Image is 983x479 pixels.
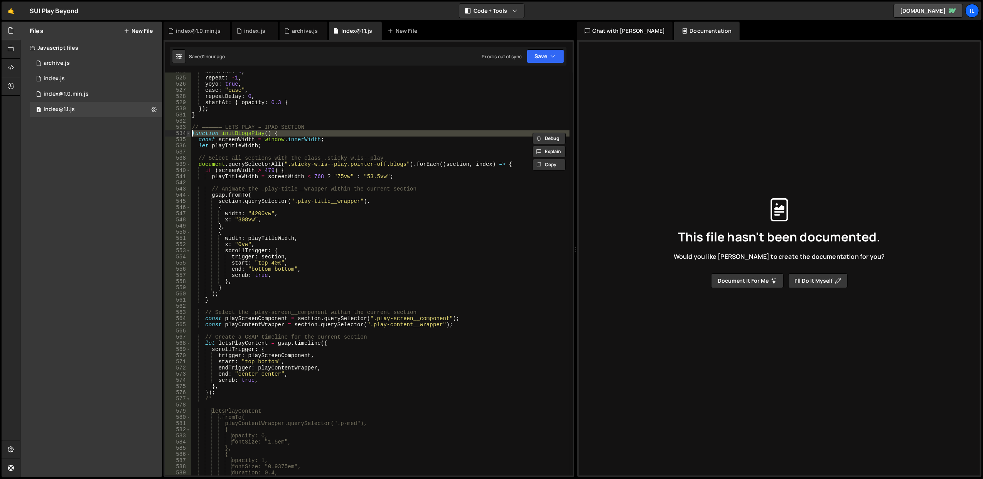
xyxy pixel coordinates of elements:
div: 544 [165,192,191,198]
div: Chat with [PERSON_NAME] [577,22,673,40]
div: 558 [165,278,191,285]
div: 566 [165,328,191,334]
div: 564 [165,315,191,322]
div: 545 [165,198,191,204]
button: Save [527,49,564,63]
div: 550 [165,229,191,235]
div: archive.js [44,60,70,67]
div: 541 [165,174,191,180]
div: 542 [165,180,191,186]
button: Code + Tools [459,4,524,18]
div: 585 [165,445,191,451]
div: 534 [165,130,191,137]
div: 556 [165,266,191,272]
div: 582 [165,427,191,433]
div: 13362/34351.js [30,56,162,71]
div: 574 [165,377,191,383]
a: Il [965,4,979,18]
div: 546 [165,204,191,211]
div: Saved [189,53,225,60]
div: 526 [165,81,191,87]
div: 569 [165,346,191,353]
div: 584 [165,439,191,445]
div: Index@1.1.js [44,106,75,113]
a: 🤙 [2,2,20,20]
div: index.js [244,27,265,35]
div: 555 [165,260,191,266]
div: 577 [165,396,191,402]
span: 1 [36,107,41,113]
div: 527 [165,87,191,93]
div: Documentation [674,22,739,40]
div: 580 [165,414,191,420]
div: index@1.0.min.js [176,27,221,35]
div: 537 [165,149,191,155]
div: 576 [165,390,191,396]
div: 565 [165,322,191,328]
div: 554 [165,254,191,260]
div: New File [388,27,420,35]
div: Index@1.1.js [341,27,373,35]
div: 567 [165,334,191,340]
div: 535 [165,137,191,143]
div: 551 [165,235,191,241]
a: [DOMAIN_NAME] [894,4,963,18]
div: 581 [165,420,191,427]
div: 552 [165,241,191,248]
span: This file hasn't been documented. [678,231,880,243]
div: 525 [165,75,191,81]
div: 536 [165,143,191,149]
h2: Files [30,27,44,35]
div: archive.js [292,27,318,35]
div: 570 [165,353,191,359]
div: 579 [165,408,191,414]
div: 528 [165,93,191,100]
div: 559 [165,285,191,291]
div: 533 [165,124,191,130]
button: I’ll do it myself [788,273,848,288]
div: 562 [165,303,191,309]
div: 561 [165,297,191,303]
div: Javascript files [20,40,162,56]
div: 543 [165,186,191,192]
div: 557 [165,272,191,278]
: 13362/45913.js [30,102,162,117]
div: 539 [165,161,191,167]
div: 530 [165,106,191,112]
div: 578 [165,402,191,408]
div: index@1.0.min.js [44,91,89,98]
div: SUI Play Beyond [30,6,78,15]
div: 589 [165,470,191,476]
div: 13362/34425.js [30,86,162,102]
div: 588 [165,464,191,470]
div: 573 [165,371,191,377]
div: 549 [165,223,191,229]
div: 1 hour ago [203,53,225,60]
div: 531 [165,112,191,118]
div: 563 [165,309,191,315]
div: 568 [165,340,191,346]
div: index.js [44,75,65,82]
div: 540 [165,167,191,174]
button: Debug [533,133,566,144]
div: 583 [165,433,191,439]
div: 586 [165,451,191,457]
div: 571 [165,359,191,365]
button: Explain [533,146,566,157]
div: 13362/33342.js [30,71,162,86]
div: 587 [165,457,191,464]
div: 529 [165,100,191,106]
div: Prod is out of sync [482,53,522,60]
div: 553 [165,248,191,254]
button: Document it for me [711,273,784,288]
div: 560 [165,291,191,297]
span: Would you like [PERSON_NAME] to create the documentation for you? [674,252,885,261]
button: New File [124,28,153,34]
div: 547 [165,211,191,217]
div: 548 [165,217,191,223]
div: 572 [165,365,191,371]
div: 575 [165,383,191,390]
div: 532 [165,118,191,124]
div: 538 [165,155,191,161]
